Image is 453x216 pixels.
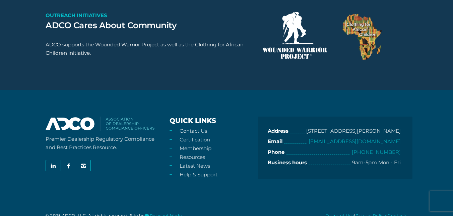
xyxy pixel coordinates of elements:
a: [PHONE_NUMBER] [352,149,401,155]
p: [STREET_ADDRESS][PERSON_NAME] [306,127,401,136]
h2: ADCO Cares About Community [46,20,253,30]
a: Certification [180,136,210,143]
a: Latest News [180,163,210,169]
p: Premier Dealership Regulatory Compliance and Best Practices Resource. [46,135,159,152]
img: Wounded Warrior Project logo [263,12,327,59]
a: Contact Us [180,128,207,134]
img: association-of-dealership-compliance-officers-logo2023.svg [46,117,154,131]
b: Business hours [268,158,307,167]
p: 9am-5pm Mon - Fri [352,158,401,167]
b: Email [268,137,283,146]
a: Membership [180,145,211,152]
p: ADCO supports the Wounded Warrior Project as well as the Clothing for African Children initiative. [46,40,253,57]
p: Outreach Initiatives [46,11,253,19]
h3: Quick Links [170,117,253,125]
a: [EMAIL_ADDRESS][DOMAIN_NAME] [309,138,401,144]
b: Address [268,127,288,136]
img: Clothing for African Children logo [340,12,384,62]
a: Help & Support [180,171,217,178]
a: Resources [180,154,205,160]
b: Phone [268,148,284,157]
